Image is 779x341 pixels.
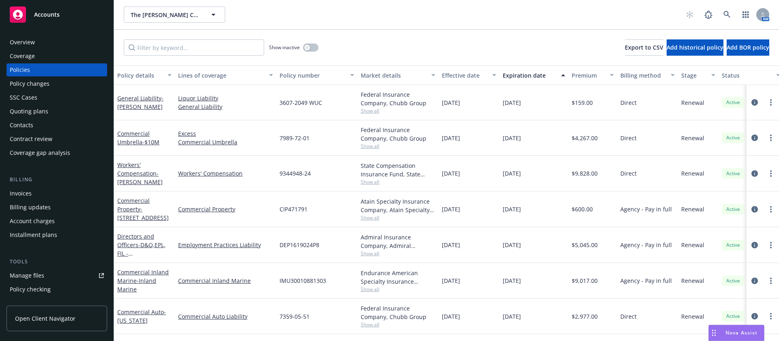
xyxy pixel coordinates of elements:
div: Billing updates [10,201,51,214]
div: Contacts [10,119,33,132]
span: Agency - Pay in full [620,205,672,213]
div: Invoices [10,187,32,200]
span: $159.00 [572,98,593,107]
a: Invoices [6,187,107,200]
a: circleInformation [750,98,760,107]
a: General Liability [178,102,273,111]
a: Commercial Inland Marine [117,268,169,293]
a: Manage exposures [6,297,107,310]
span: Agency - Pay in full [620,276,672,285]
a: Search [719,7,735,23]
button: Export to CSV [625,39,663,56]
span: Direct [620,98,637,107]
span: [DATE] [442,276,460,285]
div: Policy changes [10,77,49,90]
div: Federal Insurance Company, Chubb Group [361,126,435,143]
a: Overview [6,36,107,49]
a: Accounts [6,3,107,26]
span: Active [725,277,741,285]
span: Direct [620,169,637,178]
span: Show all [361,143,435,150]
a: more [766,169,776,178]
span: DEP1619024P8 [280,241,319,249]
span: Active [725,170,741,177]
button: Policy number [276,65,357,85]
div: Admiral Insurance Company, Admiral Insurance Group ([PERSON_NAME] Corporation), CRC Group [361,233,435,250]
div: Policy number [280,71,345,80]
span: Show inactive [269,44,300,51]
a: Installment plans [6,228,107,241]
span: [DATE] [442,134,460,142]
div: Policy checking [10,283,51,296]
a: more [766,311,776,321]
button: The [PERSON_NAME] Company [124,7,225,23]
input: Filter by keyword... [124,39,264,56]
span: [DATE] [503,312,521,321]
span: Show all [361,286,435,293]
a: more [766,240,776,250]
div: Premium [572,71,605,80]
button: Effective date [439,65,499,85]
span: [DATE] [503,169,521,178]
a: Policies [6,63,107,76]
div: Tools [6,258,107,266]
span: Renewal [681,276,704,285]
span: [DATE] [503,98,521,107]
a: Report a Bug [700,7,717,23]
a: Commercial Umbrella [117,130,159,146]
span: [DATE] [503,205,521,213]
a: Policy checking [6,283,107,296]
a: SSC Cases [6,91,107,104]
span: $4,267.00 [572,134,598,142]
a: circleInformation [750,276,760,286]
div: Expiration date [503,71,556,80]
span: [DATE] [503,134,521,142]
span: Renewal [681,98,704,107]
div: Quoting plans [10,105,48,118]
span: Show all [361,107,435,114]
a: more [766,276,776,286]
span: Agency - Pay in full [620,241,672,249]
div: Manage files [10,269,44,282]
span: Active [725,241,741,249]
a: Commercial Auto [117,308,166,324]
a: Commercial Property [178,205,273,213]
a: circleInformation [750,240,760,250]
span: [DATE] [442,205,460,213]
button: Market details [357,65,439,85]
div: Account charges [10,215,55,228]
span: - Inland Marine [117,277,156,293]
span: [DATE] [442,241,460,249]
span: Add historical policy [667,43,723,51]
div: Federal Insurance Company, Chubb Group [361,90,435,107]
span: $9,017.00 [572,276,598,285]
button: Policy details [114,65,175,85]
a: Policy changes [6,77,107,90]
div: Overview [10,36,35,49]
a: Employment Practices Liability [178,241,273,249]
span: Show all [361,214,435,221]
span: Renewal [681,241,704,249]
span: Accounts [34,11,60,18]
span: [DATE] [503,241,521,249]
div: State Compensation Insurance Fund, State Compensation Insurance Fund (SCIF) [361,161,435,178]
a: Commercial Auto Liability [178,312,273,321]
a: circleInformation [750,169,760,178]
div: Contract review [10,132,52,146]
a: Contacts [6,119,107,132]
span: Nova Assist [725,329,757,336]
div: Drag to move [709,325,719,341]
a: Manage files [6,269,107,282]
span: Direct [620,134,637,142]
a: circleInformation [750,204,760,214]
span: Renewal [681,312,704,321]
a: more [766,133,776,143]
span: 9344948-24 [280,169,311,178]
span: Renewal [681,169,704,178]
div: Stage [681,71,706,80]
a: Workers' Compensation [117,161,163,186]
a: circleInformation [750,133,760,143]
a: Commercial Umbrella [178,138,273,146]
button: Billing method [617,65,678,85]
